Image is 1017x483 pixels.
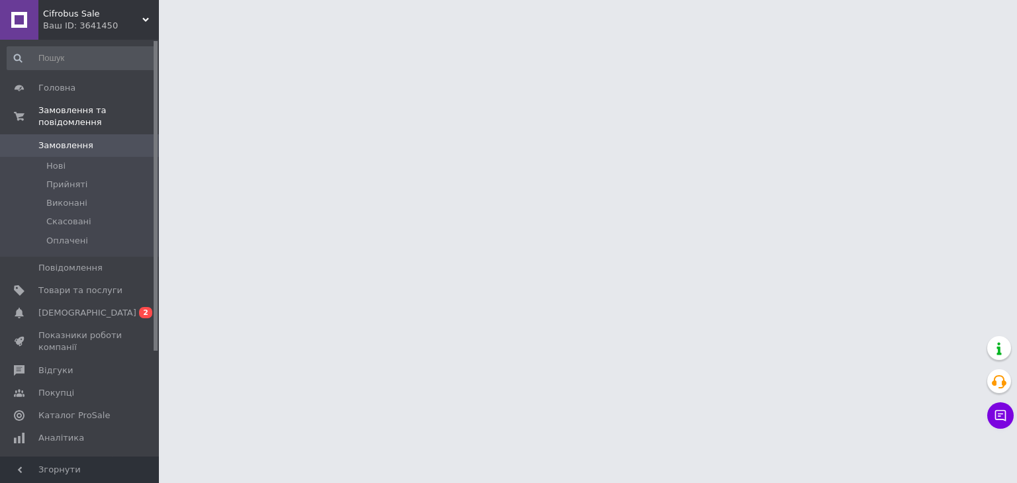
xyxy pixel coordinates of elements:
[38,455,122,478] span: Інструменти веб-майстра та SEO
[46,216,91,228] span: Скасовані
[46,179,87,191] span: Прийняті
[38,365,73,376] span: Відгуки
[987,402,1014,429] button: Чат з покупцем
[38,82,75,94] span: Головна
[139,307,152,318] span: 2
[38,387,74,399] span: Покупці
[43,20,159,32] div: Ваш ID: 3641450
[38,432,84,444] span: Аналітика
[46,197,87,209] span: Виконані
[46,235,88,247] span: Оплачені
[38,307,136,319] span: [DEMOGRAPHIC_DATA]
[38,140,93,152] span: Замовлення
[46,160,66,172] span: Нові
[38,329,122,353] span: Показники роботи компанії
[38,105,159,128] span: Замовлення та повідомлення
[43,8,142,20] span: Cifrobus Sale
[38,262,103,274] span: Повідомлення
[38,410,110,421] span: Каталог ProSale
[7,46,156,70] input: Пошук
[38,285,122,296] span: Товари та послуги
